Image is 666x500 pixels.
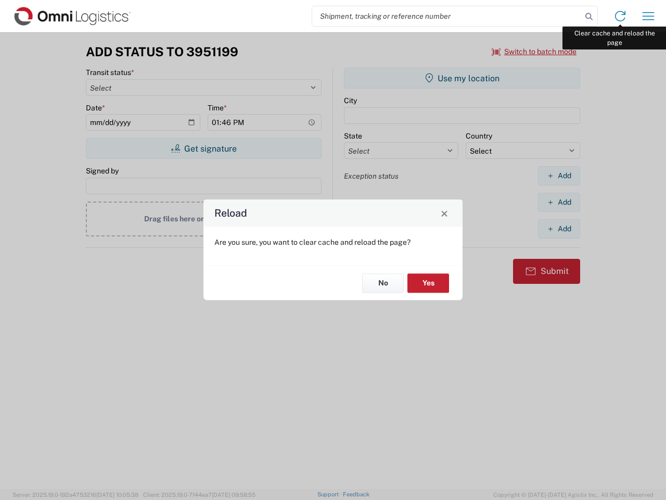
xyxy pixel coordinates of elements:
h4: Reload [214,206,247,221]
button: No [362,273,404,293]
input: Shipment, tracking or reference number [312,6,582,26]
button: Close [437,206,452,220]
button: Yes [407,273,449,293]
p: Are you sure, you want to clear cache and reload the page? [214,238,452,247]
